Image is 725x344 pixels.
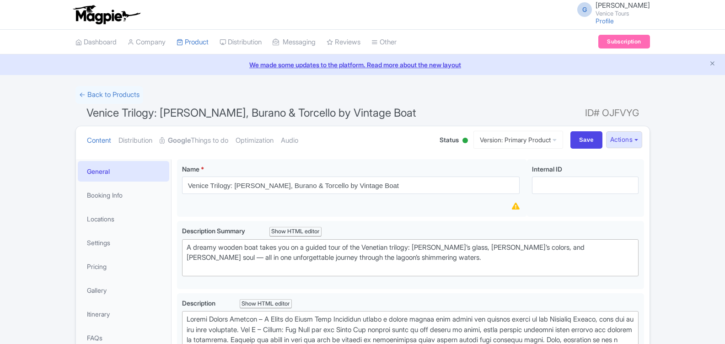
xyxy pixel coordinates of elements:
[572,2,650,16] a: G [PERSON_NAME] Venice Tours
[78,209,169,229] a: Locations
[187,242,634,274] div: A dreamy wooden boat takes you on a guided tour of the Venetian trilogy: [PERSON_NAME]’s glass, [...
[596,11,650,16] small: Venice Tours
[273,30,316,55] a: Messaging
[440,135,459,145] span: Status
[86,106,416,119] span: Venice Trilogy: [PERSON_NAME], Burano & Torcello by Vintage Boat
[78,304,169,324] a: Itinerary
[5,60,720,70] a: We made some updates to the platform. Read more about the new layout
[71,5,142,25] img: logo-ab69f6fb50320c5b225c76a69d11143b.png
[177,30,209,55] a: Product
[78,256,169,277] a: Pricing
[371,30,397,55] a: Other
[596,1,650,10] span: [PERSON_NAME]
[473,131,563,149] a: Version: Primary Product
[570,131,602,149] input: Save
[78,185,169,205] a: Booking Info
[168,135,191,146] strong: Google
[281,126,298,155] a: Audio
[78,161,169,182] a: General
[128,30,166,55] a: Company
[577,2,592,17] span: G
[532,165,562,173] span: Internal ID
[269,227,322,236] div: Show HTML editor
[182,165,199,173] span: Name
[240,299,292,309] div: Show HTML editor
[709,59,716,70] button: Close announcement
[598,35,650,48] a: Subscription
[118,126,152,155] a: Distribution
[606,131,642,148] button: Actions
[461,134,470,148] div: Active
[596,17,614,25] a: Profile
[75,30,117,55] a: Dashboard
[78,280,169,301] a: Gallery
[220,30,262,55] a: Distribution
[160,126,228,155] a: GoogleThings to do
[585,104,639,122] span: ID# OJFVYG
[236,126,274,155] a: Optimization
[87,126,111,155] a: Content
[182,299,217,307] span: Description
[75,86,143,104] a: ← Back to Products
[182,227,247,235] span: Description Summary
[327,30,360,55] a: Reviews
[78,232,169,253] a: Settings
